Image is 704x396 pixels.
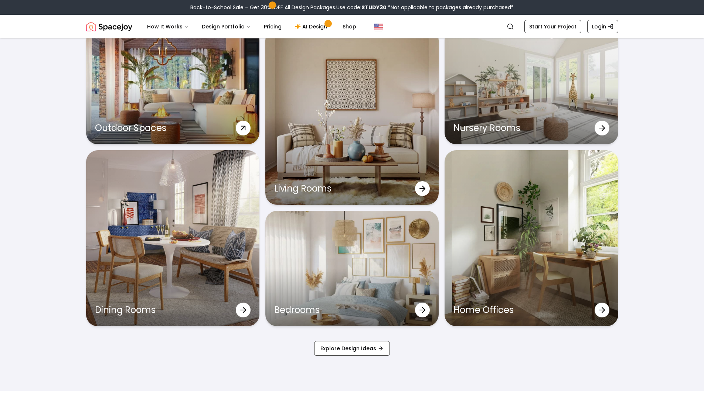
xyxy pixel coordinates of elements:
[453,122,520,134] p: Nursery Rooms
[274,183,331,194] p: Living Rooms
[141,19,194,34] button: How It Works
[196,19,256,34] button: Design Portfolio
[336,4,387,11] span: Use code:
[587,20,618,33] a: Login
[337,19,362,34] a: Shop
[274,304,320,316] p: Bedrooms
[95,122,166,134] p: Outdoor Spaces
[289,19,335,34] a: AI Design
[86,19,132,34] img: Spacejoy Logo
[361,4,387,11] b: STUDY30
[86,29,259,144] a: Outdoor SpacesOutdoor Spaces
[86,150,259,326] a: Dining RoomsDining Rooms
[265,29,439,205] a: Living RoomsLiving Rooms
[86,19,132,34] a: Spacejoy
[445,150,618,326] a: Home OfficesHome Offices
[453,304,514,316] p: Home Offices
[258,19,288,34] a: Pricing
[265,211,439,326] a: BedroomsBedrooms
[374,22,383,31] img: United States
[86,15,618,38] nav: Global
[141,19,362,34] nav: Main
[524,20,581,33] a: Start Your Project
[190,4,514,11] div: Back-to-School Sale – Get 30% OFF All Design Packages.
[387,4,514,11] span: *Not applicable to packages already purchased*
[314,341,390,356] a: Explore Design Ideas
[95,304,156,316] p: Dining Rooms
[445,29,618,144] a: Nursery RoomsNursery Rooms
